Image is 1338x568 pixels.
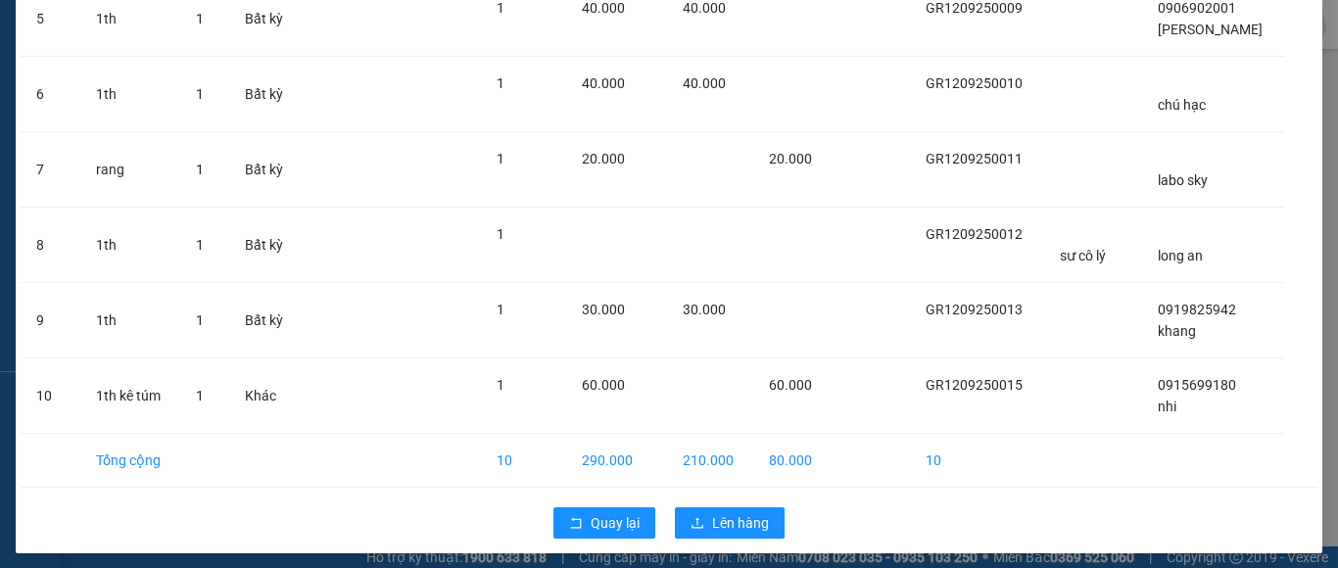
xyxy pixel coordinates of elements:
td: Bất kỳ [229,283,302,358]
td: 80.000 [753,434,831,488]
span: 60.000 [582,377,625,393]
span: 1 [497,151,504,166]
span: 1 [196,312,204,328]
td: Bất kỳ [229,57,302,132]
span: 0915699180 [1158,377,1236,393]
span: 1 [497,226,504,242]
td: 1th [80,283,180,358]
span: 20.000 [582,151,625,166]
td: 1th kê túm [80,358,180,434]
span: nhi [1158,399,1176,414]
td: 10 [21,358,80,434]
span: 1 [497,302,504,317]
span: 1 [196,11,204,26]
td: 290.000 [566,434,667,488]
td: 10 [910,434,1044,488]
span: 1 [497,377,504,393]
span: GR1209250012 [926,226,1023,242]
button: uploadLên hàng [675,507,785,539]
span: 30.000 [683,302,726,317]
span: 20.000 [769,151,812,166]
span: 1 [196,237,204,253]
span: upload [691,516,704,532]
span: chú hạc [1158,97,1206,113]
span: 40.000 [582,75,625,91]
span: Quay lại [591,512,640,534]
td: 1th [80,208,180,283]
span: labo sky [1158,172,1208,188]
span: 1 [196,388,204,403]
button: rollbackQuay lại [553,507,655,539]
td: Tổng cộng [80,434,180,488]
span: sư cô lý [1060,248,1106,263]
td: 7 [21,132,80,208]
span: Lên hàng [712,512,769,534]
span: [PERSON_NAME] [1158,22,1263,37]
td: 10 [481,434,566,488]
td: Bất kỳ [229,132,302,208]
td: 8 [21,208,80,283]
span: long an [1158,248,1203,263]
td: Bất kỳ [229,208,302,283]
td: 9 [21,283,80,358]
td: Khác [229,358,302,434]
span: khang [1158,323,1196,339]
span: 0919825942 [1158,302,1236,317]
span: GR1209250011 [926,151,1023,166]
span: GR1209250010 [926,75,1023,91]
td: rang [80,132,180,208]
span: 1 [196,86,204,102]
span: 30.000 [582,302,625,317]
span: 60.000 [769,377,812,393]
span: 40.000 [683,75,726,91]
span: GR1209250015 [926,377,1023,393]
span: 1 [497,75,504,91]
span: rollback [569,516,583,532]
td: 6 [21,57,80,132]
td: 210.000 [667,434,753,488]
span: 1 [196,162,204,177]
td: 1th [80,57,180,132]
span: GR1209250013 [926,302,1023,317]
